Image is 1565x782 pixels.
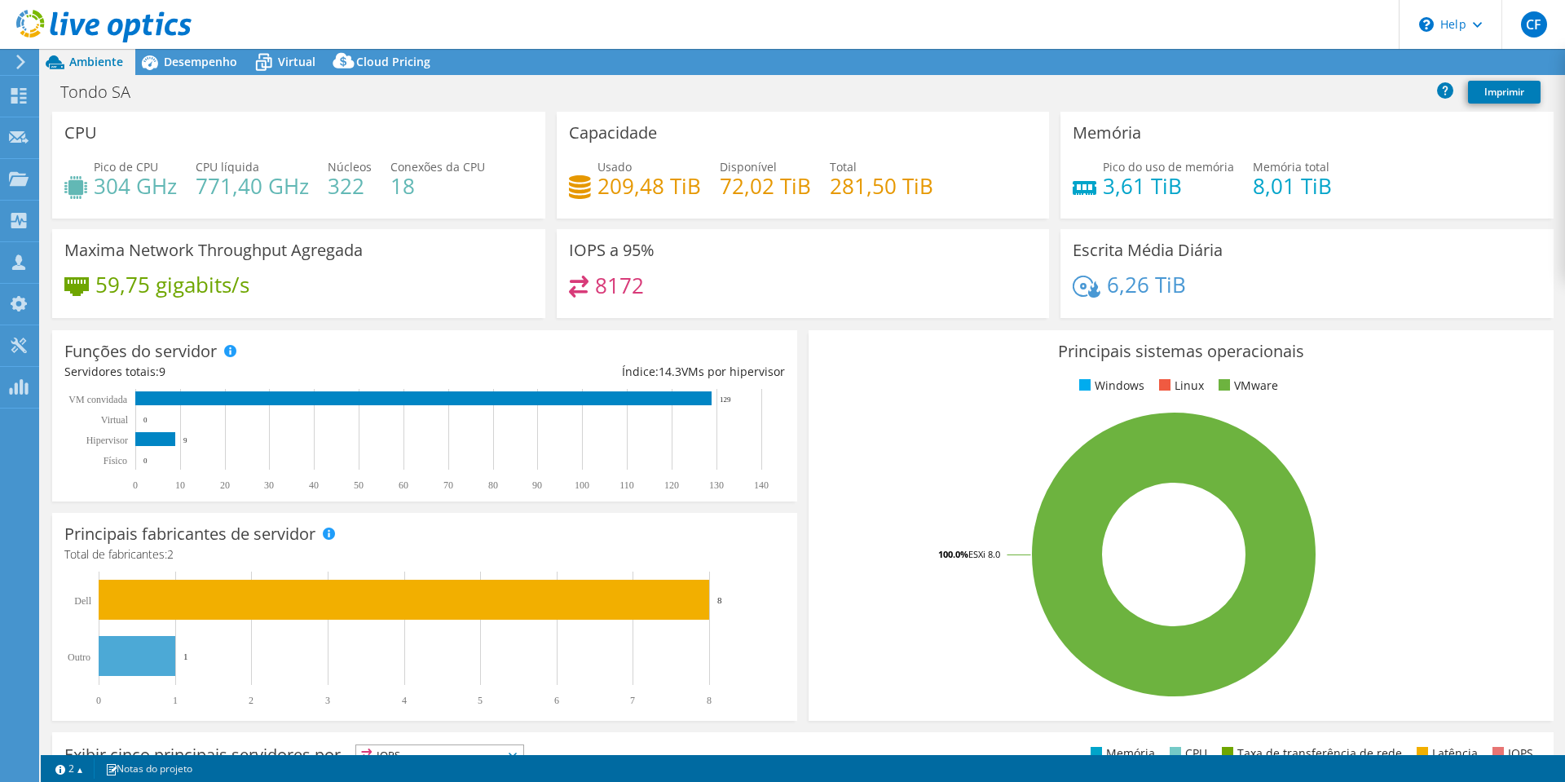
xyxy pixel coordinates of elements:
[707,695,712,706] text: 8
[595,276,644,294] h4: 8172
[532,479,542,491] text: 90
[720,159,777,175] span: Disponível
[309,479,319,491] text: 40
[1073,124,1141,142] h3: Memória
[754,479,769,491] text: 140
[249,695,253,706] text: 2
[64,546,785,563] h4: Total de fabricantes:
[328,159,372,175] span: Núcleos
[630,695,635,706] text: 7
[196,159,259,175] span: CPU líquida
[164,54,237,69] span: Desempenho
[1103,159,1234,175] span: Pico do uso de memória
[64,241,363,259] h3: Maxima Network Throughput Agregada
[1107,276,1186,294] h4: 6,26 TiB
[104,455,127,466] tspan: Físico
[94,159,158,175] span: Pico de CPU
[96,695,101,706] text: 0
[554,695,559,706] text: 6
[1215,377,1278,395] li: VMware
[356,54,430,69] span: Cloud Pricing
[968,548,1000,560] tspan: ESXi 8.0
[597,177,701,195] h4: 209,48 TiB
[69,54,123,69] span: Ambiente
[53,83,156,101] h1: Tondo SA
[101,414,129,426] text: Virtual
[64,342,217,360] h3: Funções do servidor
[328,177,372,195] h4: 322
[68,652,90,663] text: Outro
[159,364,165,379] span: 9
[575,479,589,491] text: 100
[821,342,1541,360] h3: Principais sistemas operacionais
[478,695,483,706] text: 5
[167,546,174,562] span: 2
[717,595,722,605] text: 8
[196,177,309,195] h4: 771,40 GHz
[1253,177,1332,195] h4: 8,01 TiB
[569,124,657,142] h3: Capacidade
[1468,81,1541,104] a: Imprimir
[597,159,632,175] span: Usado
[94,177,177,195] h4: 304 GHz
[1218,744,1402,762] li: Taxa de transferência de rede
[325,695,330,706] text: 3
[86,435,128,446] text: Hipervisor
[1521,11,1547,38] span: CF
[64,525,315,543] h3: Principais fabricantes de servidor
[664,479,679,491] text: 120
[175,479,185,491] text: 10
[425,363,785,381] div: Índice: VMs por hipervisor
[143,457,148,465] text: 0
[44,758,95,779] a: 2
[354,479,364,491] text: 50
[220,479,230,491] text: 20
[95,276,249,294] h4: 59,75 gigabits/s
[402,695,407,706] text: 4
[264,479,274,491] text: 30
[183,652,188,661] text: 1
[390,159,485,175] span: Conexões da CPU
[619,479,634,491] text: 110
[64,363,425,381] div: Servidores totais:
[183,436,187,444] text: 9
[709,479,724,491] text: 130
[1087,744,1155,762] li: Memória
[443,479,453,491] text: 70
[1103,177,1234,195] h4: 3,61 TiB
[569,241,655,259] h3: IOPS a 95%
[1413,744,1478,762] li: Latência
[659,364,681,379] span: 14.3
[720,177,811,195] h4: 72,02 TiB
[1166,744,1207,762] li: CPU
[74,595,91,607] text: Dell
[1488,744,1533,762] li: IOPS
[68,394,127,405] text: VM convidada
[133,479,138,491] text: 0
[720,395,731,404] text: 129
[1253,159,1329,175] span: Memória total
[278,54,315,69] span: Virtual
[143,416,148,424] text: 0
[938,548,968,560] tspan: 100.0%
[94,758,204,779] a: Notas do projeto
[488,479,498,491] text: 80
[830,177,933,195] h4: 281,50 TiB
[830,159,857,175] span: Total
[356,745,523,765] span: IOPS
[1155,377,1204,395] li: Linux
[173,695,178,706] text: 1
[1073,241,1223,259] h3: Escrita Média Diária
[390,177,485,195] h4: 18
[1419,17,1434,32] svg: \n
[399,479,408,491] text: 60
[64,124,97,142] h3: CPU
[1075,377,1144,395] li: Windows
